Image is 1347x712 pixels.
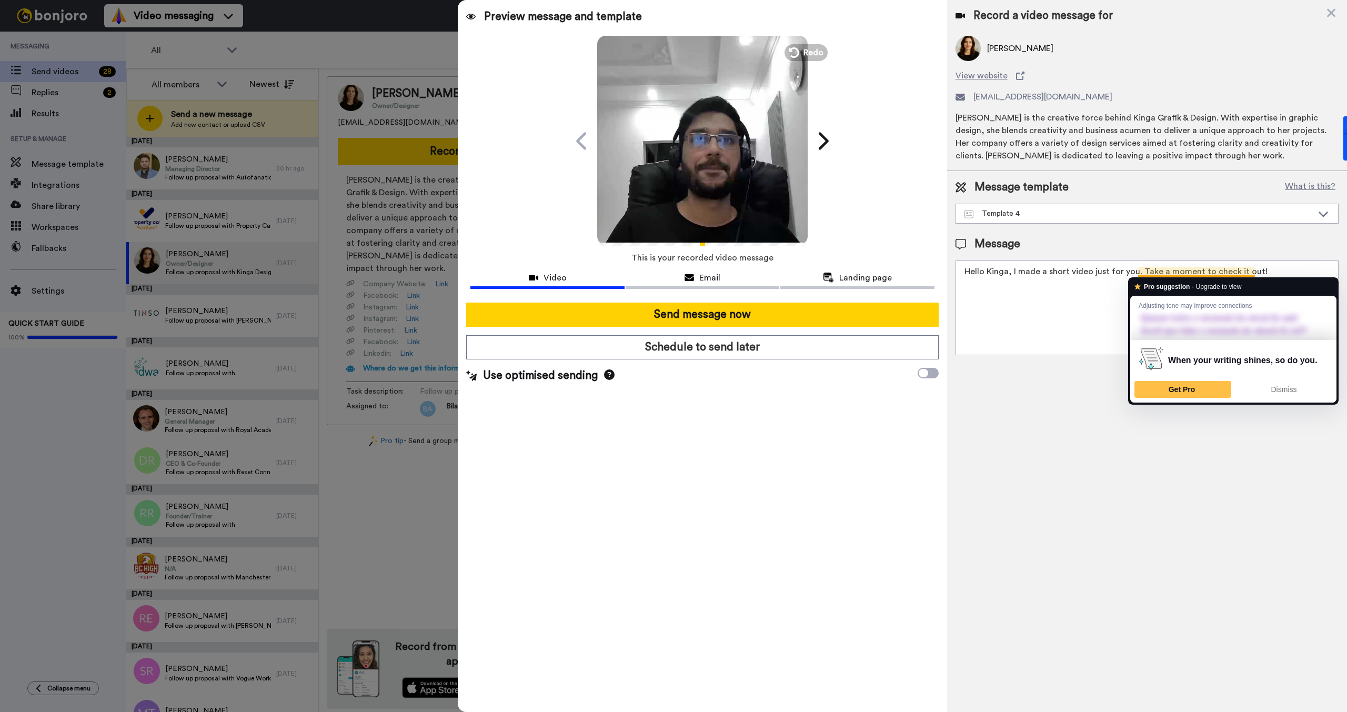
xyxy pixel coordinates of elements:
[24,31,41,47] img: Profile image for Amy
[964,210,973,218] img: Message-temps.svg
[46,29,159,39] p: Hi [PERSON_NAME], We hope you and your customers have been having a great time with [PERSON_NAME]...
[631,246,773,269] span: This is your recorded video message
[974,179,1069,195] span: Message template
[46,39,159,49] p: Message from Amy, sent 1w ago
[956,260,1339,355] textarea: To enrich screen reader interactions, please activate Accessibility in Grammarly extension settings
[466,303,938,327] button: Send message now
[956,112,1339,162] div: [PERSON_NAME] is the creative force behind Kinga Grafik & Design. With expertise in graphic desig...
[956,69,1339,82] a: View website
[544,272,567,284] span: Video
[699,272,720,284] span: Email
[974,236,1020,252] span: Message
[964,208,1313,219] div: Template 4
[1282,179,1339,195] button: What is this?
[839,272,892,284] span: Landing page
[466,335,938,359] button: Schedule to send later
[483,368,598,384] span: Use optimised sending
[973,91,1112,103] span: [EMAIL_ADDRESS][DOMAIN_NAME]
[956,69,1008,82] span: View website
[16,21,195,57] div: message notification from Amy, 1w ago. Hi Bilal, We hope you and your customers have been having ...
